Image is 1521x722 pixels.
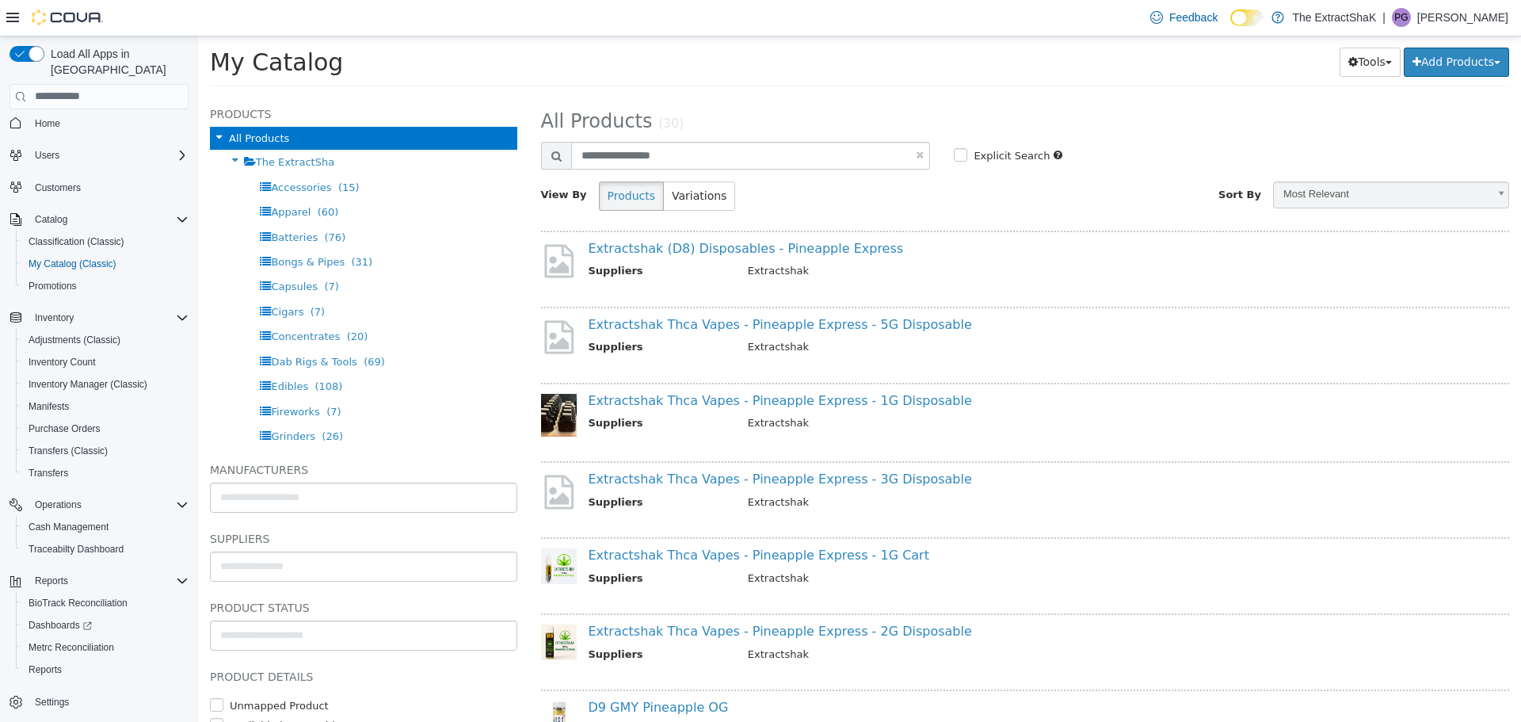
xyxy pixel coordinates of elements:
a: Customers [29,178,87,197]
span: Bongs & Pipes [73,220,147,231]
th: Suppliers [391,379,538,399]
a: Classification (Classic) [22,232,131,251]
button: Cash Management [16,516,195,538]
button: Inventory [3,307,195,329]
button: Users [3,144,195,166]
th: Suppliers [391,458,538,478]
a: Purchase Orders [22,419,107,438]
a: Inventory Count [22,353,102,372]
img: 150 [343,588,379,624]
button: Operations [29,495,88,514]
span: Adjustments (Classic) [22,330,189,350]
span: Inventory [35,311,74,324]
button: Catalog [3,208,195,231]
button: Purchase Orders [16,418,195,440]
span: Cigars [73,269,105,281]
span: Inventory Count [22,353,189,372]
span: Reports [29,571,189,590]
a: Extractshak Thca Vapes - Pineapple Express - 2G Disposable [391,587,774,602]
span: (69) [166,319,187,331]
span: Transfers [29,467,68,479]
a: Traceabilty Dashboard [22,540,130,559]
span: (20) [149,294,170,306]
span: Grinders [73,394,117,406]
img: missing-image.png [343,205,379,244]
span: Reports [29,663,62,676]
img: Cova [32,10,103,25]
img: missing-image.png [343,281,379,320]
a: Transfers (Classic) [22,441,114,460]
a: Dashboards [22,616,98,635]
span: Home [35,117,60,130]
span: Promotions [22,277,189,296]
th: Suppliers [391,534,538,554]
span: BioTrack Reconciliation [29,597,128,609]
input: Dark Mode [1230,10,1264,26]
span: Inventory [29,308,189,327]
span: Dark Mode [1230,26,1231,27]
span: Concentrates [73,294,142,306]
a: D9 GMY Pineapple OG [391,663,531,678]
td: Extractshak [538,227,1276,246]
button: Operations [3,494,195,516]
button: Add Products [1206,11,1311,40]
button: Settings [3,690,195,713]
span: The ExtractSha [58,120,136,132]
td: Extractshak [538,458,1276,478]
span: (7) [128,369,143,381]
span: (31) [153,220,174,231]
span: Cash Management [22,518,189,537]
span: Reports [22,660,189,679]
small: (30) [460,80,486,94]
span: My Catalog (Classic) [29,258,116,270]
span: (15) [140,145,162,157]
th: Suppliers [391,610,538,630]
span: Transfers (Classic) [22,441,189,460]
span: Operations [35,499,82,511]
button: Classification (Classic) [16,231,195,253]
button: Metrc Reconciliation [16,636,195,659]
span: Catalog [35,213,67,226]
span: Operations [29,495,189,514]
h5: Manufacturers [12,424,319,443]
button: Transfers [16,462,195,484]
a: Metrc Reconciliation [22,638,120,657]
div: Payten Griggs [1392,8,1411,27]
label: Explicit Search [772,112,852,128]
h5: Product Details [12,631,319,650]
a: Most Relevant [1075,145,1311,172]
span: Load All Apps in [GEOGRAPHIC_DATA] [44,46,189,78]
span: All Products [343,74,455,96]
span: Customers [29,178,189,197]
button: Variations [465,145,537,174]
img: 150 [343,512,379,548]
span: (7) [112,269,127,281]
button: Transfers (Classic) [16,440,195,462]
span: Dab Rigs & Tools [73,319,158,331]
a: Extractshak Thca Vapes - Pineapple Express - 1G Cart [391,511,731,526]
span: Inventory Manager (Classic) [22,375,189,394]
label: Unmapped Product [28,662,131,678]
td: Extractshak [538,303,1276,323]
a: Reports [22,660,68,679]
span: All Products [31,96,91,108]
button: Inventory [29,308,80,327]
button: Reports [3,570,195,592]
a: Extractshak Thca Vapes - Pineapple Express - 5G Disposable [391,281,774,296]
button: My Catalog (Classic) [16,253,195,275]
p: | [1382,8,1386,27]
span: Transfers (Classic) [29,445,108,457]
td: Extractshak [538,610,1276,630]
th: Suppliers [391,227,538,246]
span: Transfers [22,464,189,483]
a: Manifests [22,397,75,416]
span: Customers [35,181,81,194]
span: Classification (Classic) [22,232,189,251]
span: Inventory Manager (Classic) [29,378,147,391]
span: Traceabilty Dashboard [29,543,124,556]
span: Batteries [73,195,120,207]
td: Extractshak [538,379,1276,399]
button: Manifests [16,395,195,418]
span: Manifests [29,400,69,413]
a: Feedback [1144,2,1224,33]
